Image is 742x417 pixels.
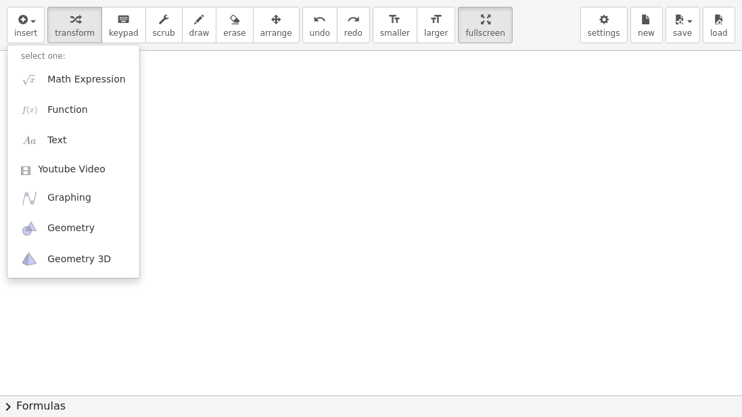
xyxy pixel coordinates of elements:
[666,7,700,43] button: save
[7,214,139,244] a: Geometry
[703,7,735,43] button: load
[588,28,620,38] span: settings
[47,73,125,87] span: Math Expression
[21,101,38,118] img: f_x.png
[145,7,183,43] button: scrub
[417,7,455,43] button: format_sizelarger
[253,7,300,43] button: arrange
[424,28,448,38] span: larger
[465,28,505,38] span: fullscreen
[458,7,512,43] button: fullscreen
[337,7,370,43] button: redoredo
[630,7,663,43] button: new
[21,220,38,237] img: ggb-geometry.svg
[55,28,95,38] span: transform
[7,49,139,64] li: select one:
[117,11,130,28] i: keyboard
[580,7,628,43] button: settings
[223,28,246,38] span: erase
[638,28,655,38] span: new
[430,11,442,28] i: format_size
[673,28,692,38] span: save
[7,64,139,95] a: Math Expression
[388,11,401,28] i: format_size
[189,28,210,38] span: draw
[21,190,38,207] img: ggb-graphing.svg
[109,28,139,38] span: keypad
[14,28,37,38] span: insert
[7,7,45,43] button: insert
[21,71,38,88] img: sqrt_x.png
[7,244,139,274] a: Geometry 3D
[302,7,338,43] button: undoundo
[47,253,111,266] span: Geometry 3D
[47,134,66,147] span: Text
[310,28,330,38] span: undo
[47,222,95,235] span: Geometry
[182,7,217,43] button: draw
[21,132,38,149] img: Aa.png
[153,28,175,38] span: scrub
[21,251,38,268] img: ggb-3d.svg
[313,11,326,28] i: undo
[47,7,102,43] button: transform
[38,163,106,176] span: Youtube Video
[7,156,139,183] a: Youtube Video
[216,7,253,43] button: erase
[380,28,410,38] span: smaller
[710,28,728,38] span: load
[7,126,139,156] a: Text
[373,7,417,43] button: format_sizesmaller
[7,95,139,125] a: Function
[260,28,292,38] span: arrange
[347,11,360,28] i: redo
[47,103,88,117] span: Function
[101,7,146,43] button: keyboardkeypad
[7,183,139,214] a: Graphing
[47,191,91,205] span: Graphing
[344,28,363,38] span: redo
